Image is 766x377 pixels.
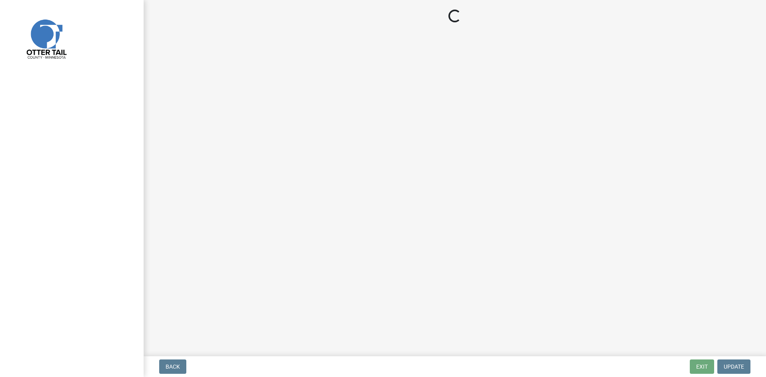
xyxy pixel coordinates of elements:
span: Back [166,363,180,370]
span: Update [724,363,744,370]
button: Exit [690,359,714,374]
img: Otter Tail County, Minnesota [16,8,76,68]
button: Update [717,359,750,374]
button: Back [159,359,186,374]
